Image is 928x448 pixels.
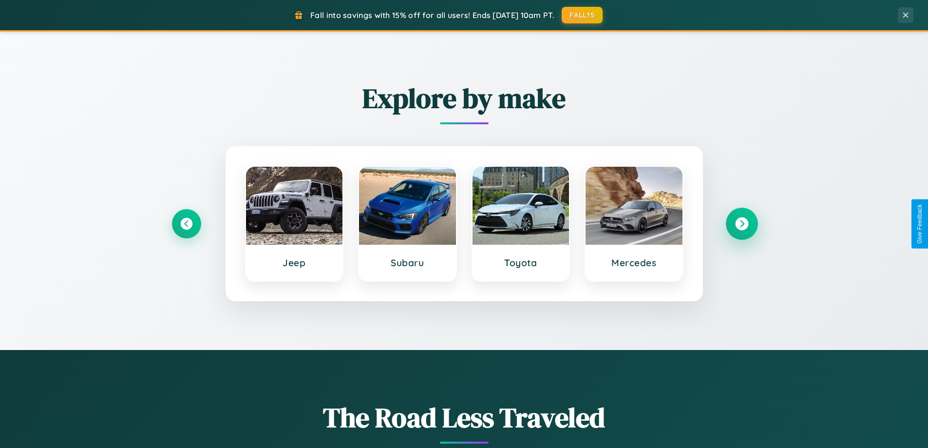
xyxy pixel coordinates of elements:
[369,257,446,269] h3: Subaru
[482,257,560,269] h3: Toyota
[310,10,554,20] span: Fall into savings with 15% off for all users! Ends [DATE] 10am PT.
[916,204,923,244] div: Give Feedback
[595,257,673,269] h3: Mercedes
[172,399,757,436] h1: The Road Less Traveled
[256,257,333,269] h3: Jeep
[172,79,757,117] h2: Explore by make
[562,7,603,23] button: FALL15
